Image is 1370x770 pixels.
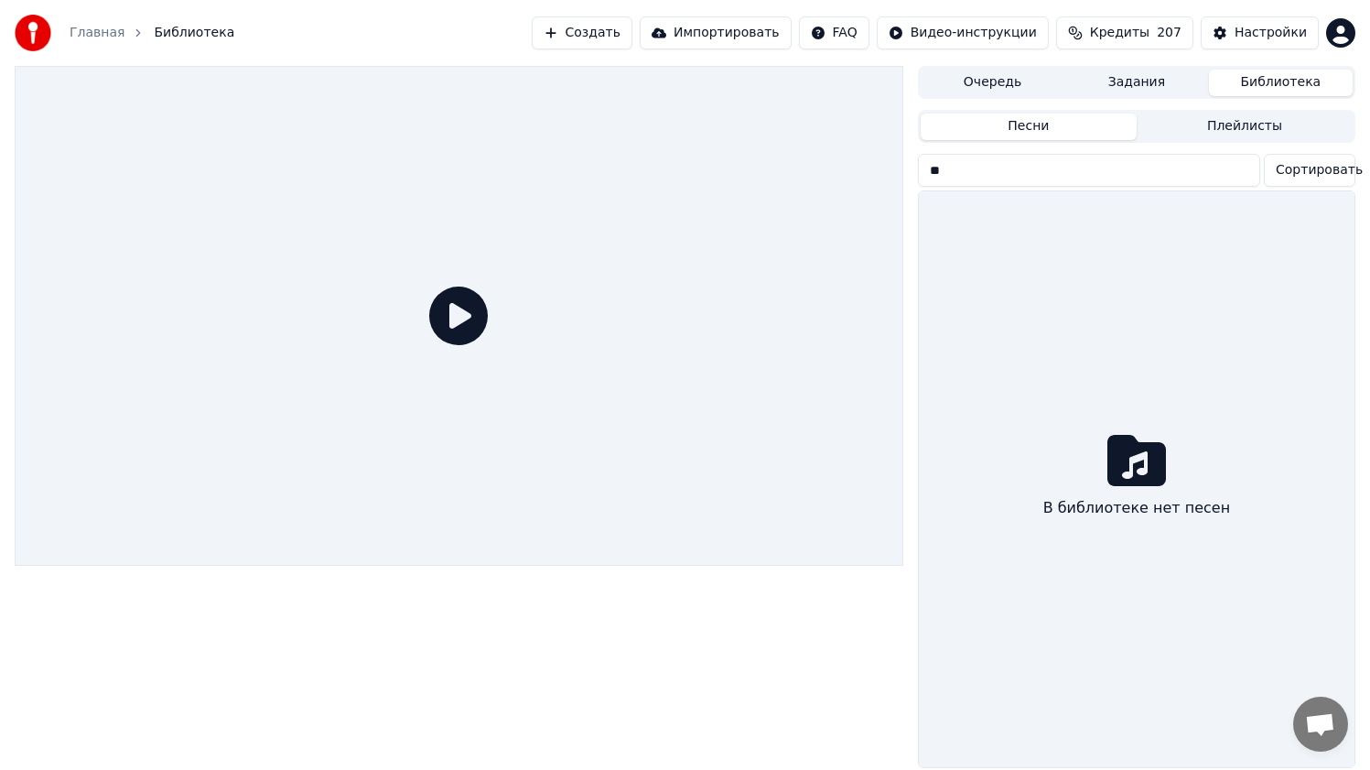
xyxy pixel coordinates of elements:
[1209,70,1353,96] button: Библиотека
[532,16,632,49] button: Создать
[1056,16,1193,49] button: Кредиты207
[1276,161,1363,179] span: Сортировать
[1157,24,1181,42] span: 207
[921,114,1137,140] button: Песни
[1137,114,1353,140] button: Плейлисты
[154,24,234,42] span: Библиотека
[70,24,124,42] a: Главная
[1036,490,1237,526] div: В библиотеке нет песен
[15,15,51,51] img: youka
[70,24,234,42] nav: breadcrumb
[1090,24,1149,42] span: Кредиты
[799,16,869,49] button: FAQ
[640,16,792,49] button: Импортировать
[1235,24,1307,42] div: Настройки
[921,70,1064,96] button: Очередь
[1064,70,1208,96] button: Задания
[1293,697,1348,752] div: Открытый чат
[1201,16,1319,49] button: Настройки
[877,16,1049,49] button: Видео-инструкции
